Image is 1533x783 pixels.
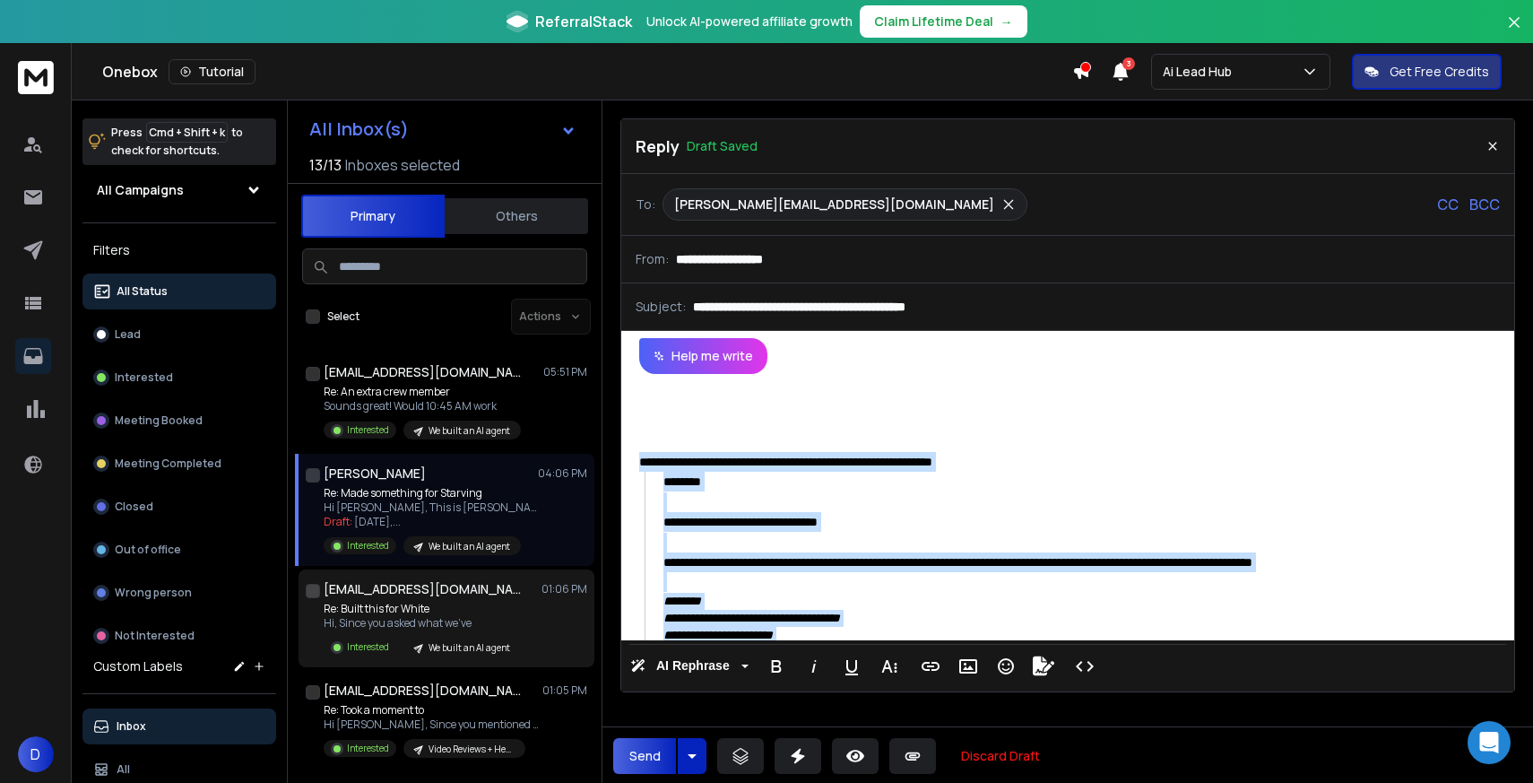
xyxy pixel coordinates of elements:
p: BCC [1469,194,1500,215]
p: Draft Saved [687,137,758,155]
p: Interested [347,640,389,654]
button: Primary [301,195,445,238]
p: Video Reviews + HeyGen subflow [429,743,515,756]
button: Close banner [1503,11,1526,54]
p: Reply [636,134,680,159]
p: 04:06 PM [538,466,587,481]
h3: Custom Labels [93,657,183,675]
button: More Text [872,648,906,684]
p: Press to check for shortcuts. [111,124,243,160]
button: Bold (⌘B) [759,648,793,684]
p: Re: Made something for Starving [324,486,539,500]
p: We built an AI agent [429,424,510,438]
button: Get Free Credits [1352,54,1502,90]
h1: [PERSON_NAME] [324,465,426,483]
p: Hi [PERSON_NAME], This is [PERSON_NAME]. [324,500,539,515]
button: Code View [1068,648,1102,684]
p: All Status [117,284,168,299]
p: Inbox [117,719,146,734]
p: Interested [347,539,389,552]
p: Re: An extra crew member [324,385,521,399]
p: We built an AI agent [429,641,510,655]
label: Select [327,309,359,324]
p: Get Free Credits [1390,63,1489,81]
p: Interested [347,423,389,437]
p: Not Interested [115,629,195,643]
button: Signature [1026,648,1061,684]
button: Tutorial [169,59,255,84]
h3: Filters [82,238,276,263]
p: Interested [115,370,173,385]
p: All [117,762,130,777]
p: Lead [115,327,141,342]
p: Sounds great! Would 10:45 AM work [324,399,521,413]
div: Onebox [102,59,1072,84]
button: Not Interested [82,618,276,654]
button: Insert Image (⌘P) [951,648,985,684]
span: 3 [1122,57,1135,70]
p: We built an AI agent [429,540,510,553]
p: Ai Lead Hub [1163,63,1239,81]
p: Out of office [115,543,181,557]
p: 01:06 PM [541,582,587,596]
p: 05:51 PM [543,365,587,379]
button: Lead [82,317,276,352]
p: CC [1437,194,1459,215]
span: 13 / 13 [309,154,342,176]
button: Help me write [639,338,767,374]
p: Subject: [636,298,686,316]
h1: [EMAIL_ADDRESS][DOMAIN_NAME] [324,363,521,381]
h1: All Inbox(s) [309,120,409,138]
button: Discard Draft [947,738,1054,774]
button: All Inbox(s) [295,111,591,147]
p: Hi, Since you asked what we’ve [324,616,521,631]
button: Underline (⌘U) [835,648,869,684]
p: Unlock AI-powered affiliate growth [646,13,853,30]
button: Interested [82,360,276,396]
span: ReferralStack [535,11,632,32]
button: AI Rephrase [627,648,752,684]
button: All Status [82,274,276,309]
button: Inbox [82,709,276,744]
button: Claim Lifetime Deal→ [860,5,1027,38]
p: 01:05 PM [542,683,587,698]
button: D [18,736,54,772]
span: Draft: [324,514,352,529]
p: Wrong person [115,586,192,600]
span: [DATE], ... [354,514,401,529]
p: Hi [PERSON_NAME], Since you mentioned you [324,718,539,732]
span: → [1000,13,1013,30]
p: [PERSON_NAME][EMAIL_ADDRESS][DOMAIN_NAME] [674,196,994,213]
p: Re: Took a moment to [324,703,539,718]
div: Open Intercom Messenger [1468,721,1511,764]
button: Wrong person [82,575,276,611]
p: Meeting Completed [115,457,221,471]
p: From: [636,250,669,268]
button: Send [613,738,676,774]
h1: [EMAIL_ADDRESS][DOMAIN_NAME] [324,682,521,700]
span: AI Rephrase [653,658,733,674]
p: To: [636,196,655,213]
button: Meeting Booked [82,403,276,439]
button: Others [445,196,588,236]
h3: Inboxes selected [345,154,460,176]
button: Emoticons [989,648,1023,684]
button: Meeting Completed [82,446,276,482]
button: Closed [82,489,276,525]
span: Cmd + Shift + k [146,122,228,143]
h1: [EMAIL_ADDRESS][DOMAIN_NAME] [324,580,521,598]
button: Italic (⌘I) [797,648,831,684]
p: Closed [115,500,153,514]
h1: All Campaigns [97,181,184,199]
p: Re: Built this for White [324,602,521,616]
p: Meeting Booked [115,413,203,428]
button: All Campaigns [82,172,276,208]
p: Interested [347,742,389,755]
button: Out of office [82,532,276,568]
